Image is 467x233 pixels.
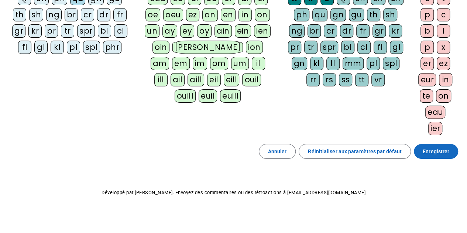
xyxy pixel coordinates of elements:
[428,122,443,135] div: ier
[343,57,364,70] div: mm
[51,41,64,54] div: kl
[324,24,337,38] div: cr
[371,73,385,86] div: vr
[202,8,218,21] div: an
[349,8,364,21] div: gu
[18,41,31,54] div: fl
[61,24,74,38] div: tr
[154,73,168,86] div: ill
[145,8,160,21] div: oe
[252,57,265,70] div: il
[420,57,434,70] div: er
[383,8,397,21] div: sh
[306,73,320,86] div: rr
[340,24,353,38] div: dr
[367,8,380,21] div: th
[98,24,111,38] div: bl
[294,8,309,21] div: ph
[65,8,78,21] div: br
[323,73,336,86] div: rs
[268,147,287,156] span: Annuler
[330,8,346,21] div: gn
[231,57,249,70] div: um
[374,41,387,54] div: fl
[224,73,240,86] div: eill
[423,147,449,156] span: Enregistrer
[439,73,452,86] div: in
[299,144,411,159] button: Réinitialiser aux paramètres par défaut
[437,8,450,21] div: c
[172,41,243,54] div: [PERSON_NAME]
[193,57,207,70] div: im
[77,24,95,38] div: spr
[28,24,42,38] div: kr
[259,144,296,159] button: Annuler
[372,24,386,38] div: gr
[114,24,127,38] div: cl
[221,8,236,21] div: en
[163,8,183,21] div: oeu
[308,24,321,38] div: br
[46,8,62,21] div: ng
[437,41,450,54] div: x
[220,89,241,103] div: euill
[357,41,371,54] div: cl
[180,24,194,38] div: ey
[103,41,122,54] div: phr
[29,8,43,21] div: sh
[242,73,261,86] div: ouil
[383,57,400,70] div: spl
[12,24,25,38] div: gr
[420,41,434,54] div: p
[420,8,434,21] div: p
[308,147,402,156] span: Réinitialiser aux paramètres par défaut
[436,89,451,103] div: on
[34,41,48,54] div: gl
[320,41,338,54] div: spr
[207,73,221,86] div: eil
[418,73,436,86] div: eur
[235,24,251,38] div: ein
[437,57,450,70] div: ez
[420,24,434,38] div: b
[186,8,199,21] div: ez
[45,24,58,38] div: pr
[199,89,217,103] div: euil
[289,24,305,38] div: ng
[83,41,100,54] div: spl
[162,24,177,38] div: ay
[113,8,127,21] div: fr
[312,8,327,21] div: qu
[172,57,190,70] div: em
[67,41,80,54] div: pl
[197,24,212,38] div: oy
[238,8,252,21] div: in
[326,57,340,70] div: ll
[367,57,380,70] div: pl
[171,73,185,86] div: ail
[81,8,94,21] div: cr
[246,41,263,54] div: ion
[97,8,110,21] div: dr
[420,89,433,103] div: te
[437,24,450,38] div: l
[255,8,270,21] div: on
[254,24,271,38] div: ien
[339,73,352,86] div: ss
[210,57,228,70] div: om
[304,41,317,54] div: tr
[425,106,446,119] div: eau
[13,8,26,21] div: th
[356,24,370,38] div: fr
[175,89,196,103] div: ouill
[145,24,159,38] div: un
[341,41,354,54] div: bl
[355,73,368,86] div: tt
[288,41,301,54] div: pr
[414,144,458,159] button: Enregistrer
[214,24,232,38] div: ain
[152,41,169,54] div: oin
[292,57,307,70] div: gn
[389,24,402,38] div: kr
[151,57,169,70] div: am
